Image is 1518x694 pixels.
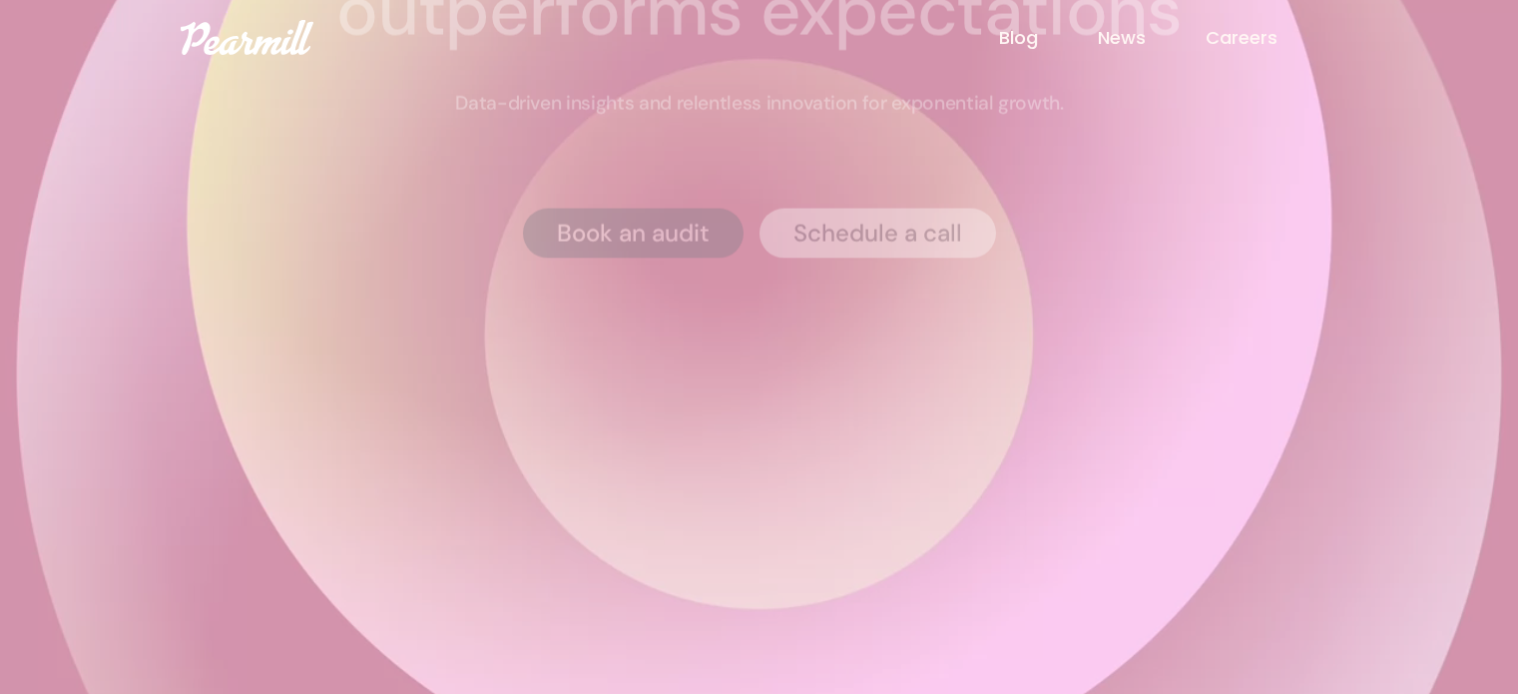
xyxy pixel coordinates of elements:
[1206,25,1337,51] a: Careers
[455,90,1063,116] p: Data-driven insights and relentless innovation for exponential growth.
[1098,25,1206,51] a: News
[999,25,1098,51] a: Blog
[759,208,996,258] a: Schedule a call
[181,20,313,55] img: Pearmill logo
[523,208,744,258] a: Book an audit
